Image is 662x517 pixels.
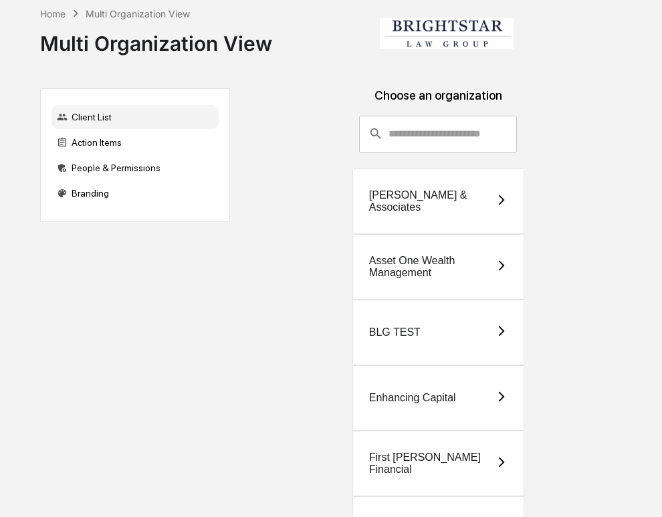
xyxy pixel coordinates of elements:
div: BLG TEST [369,326,421,338]
div: Branding [51,181,219,205]
div: Multi Organization View [40,21,272,56]
div: Client List [51,105,219,129]
div: People & Permissions [51,156,219,180]
div: Multi Organization View [86,8,190,19]
div: Action Items [51,130,219,154]
img: Brightstar Law Group [380,18,514,49]
div: Choose an organization [241,88,636,116]
div: First [PERSON_NAME] Financial [369,451,495,476]
div: Asset One Wealth Management [369,255,495,279]
div: Enhancing Capital [369,392,456,404]
div: consultant-dashboard__filter-organizations-search-bar [359,116,517,152]
div: Home [40,8,66,19]
div: [PERSON_NAME] & Associates [369,189,495,213]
